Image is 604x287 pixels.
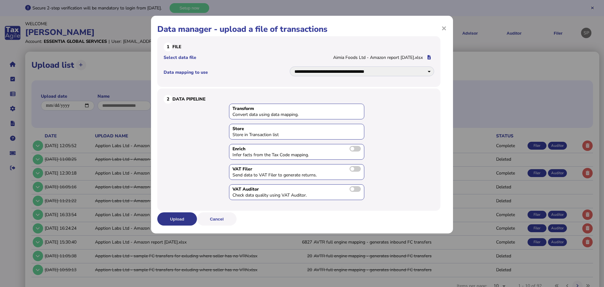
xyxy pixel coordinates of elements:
label: Send transactions to VAT Filer [350,166,361,172]
button: Cancel [197,212,237,226]
h3: Data Pipeline [164,95,434,104]
div: Convert data using data mapping. [232,112,327,118]
div: Check data quality using VAT Auditor. [232,192,327,198]
div: VAT Auditor [232,186,361,192]
div: Enrich [232,146,361,152]
div: Infer facts from the Tax Code mapping. [232,152,327,158]
div: 1 [164,43,172,51]
button: Change selected file [424,52,434,63]
label: Data mapping to use [164,69,289,75]
label: Send transactions to VAT Auditor [350,186,361,192]
li: Aimia Foods Ltd - Amazon report [DATE].xlsx [164,51,434,64]
div: Toggle to send data to VAT Filer [229,164,364,180]
h1: Data manager - upload a file of transactions [157,24,447,35]
div: Send data to VAT Filer to generate returns. [232,172,327,178]
label: Select data file [164,55,333,60]
div: Store in Transaction list [232,132,327,138]
div: 2 [164,95,172,104]
div: Store [232,126,361,132]
h3: File [164,43,434,51]
label: Toggle to enable data enrichment [350,146,361,152]
button: Upload [157,212,197,226]
div: Toggle to send data to VAT Auditor [229,184,364,200]
span: × [441,22,447,34]
div: VAT Filer [232,166,361,172]
div: Transform [232,106,361,112]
